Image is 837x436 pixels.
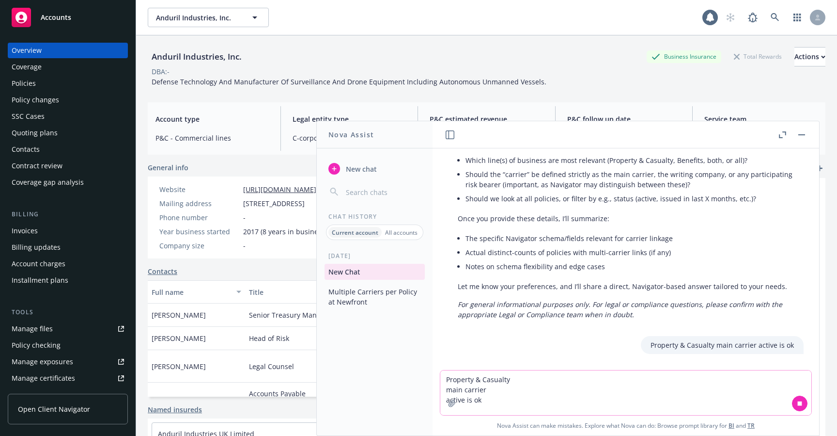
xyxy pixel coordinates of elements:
[465,231,794,245] li: The specific Navigator schema/fields relevant for carrier linkage
[12,76,36,91] div: Policies
[647,50,721,63] div: Business Insurance
[328,129,374,140] h1: Nova Assist
[148,266,177,276] a: Contacts
[243,241,246,251] span: -
[249,361,294,371] span: Legal Counsel
[704,114,818,124] span: Service team
[159,184,239,194] div: Website
[148,50,246,63] div: Anduril Industries, Inc.
[152,77,546,86] span: Defense Technology And Manufacturer Of Surveillance And Drone Equipment Including Autonomous Unma...
[148,162,188,173] span: General info
[243,185,316,194] a: [URL][DOMAIN_NAME]
[8,142,128,157] a: Contacts
[12,43,42,58] div: Overview
[293,133,406,143] span: C-corporation
[243,212,246,223] span: -
[12,223,38,239] div: Invoices
[8,175,128,190] a: Coverage gap analysis
[465,167,794,192] li: Should the “carrier” be defined strictly as the main carrier, the writing company, or any partici...
[567,114,681,124] span: P&C follow up date
[152,333,206,343] span: [PERSON_NAME]
[249,287,328,297] div: Title
[465,153,794,167] li: Which line(s) of business are most relevant (Property & Casualty, Benefits, both, or all)?
[12,59,42,75] div: Coverage
[148,404,202,415] a: Named insureds
[156,13,240,23] span: Anduril Industries, Inc.
[465,245,794,259] li: Actual distinct-counts of policies with multi-carrier links (if any)
[332,228,378,237] p: Current account
[747,421,755,430] a: TR
[814,162,825,174] a: add
[8,109,128,124] a: SSC Cases
[12,109,45,124] div: SSC Cases
[12,125,58,141] div: Quoting plans
[159,226,239,237] div: Year business started
[12,142,40,157] div: Contacts
[8,76,128,91] a: Policies
[8,256,128,272] a: Account charges
[12,158,62,174] div: Contract review
[243,198,305,209] span: [STREET_ADDRESS]
[8,354,128,370] span: Manage exposures
[436,416,815,436] span: Nova Assist can make mistakes. Explore what Nova can do: Browse prompt library for and
[8,321,128,337] a: Manage files
[344,164,377,174] span: New chat
[8,210,128,219] div: Billing
[325,264,425,280] button: New Chat
[155,114,269,124] span: Account type
[12,371,75,386] div: Manage certificates
[41,14,71,21] span: Accounts
[12,175,84,190] div: Coverage gap analysis
[12,256,65,272] div: Account charges
[12,92,59,108] div: Policy changes
[12,240,61,255] div: Billing updates
[8,223,128,239] a: Invoices
[152,287,231,297] div: Full name
[159,241,239,251] div: Company size
[8,240,128,255] a: Billing updates
[458,281,794,291] p: Let me know your preferences, and I’ll share a direct, Navigator-based answer tailored to your ne...
[465,192,794,206] li: Should we look at all policies, or filter by e.g., status (active, issued in last X months, etc.)?
[249,310,331,320] span: Senior Treasury Manager
[8,371,128,386] a: Manage certificates
[12,321,53,337] div: Manage files
[794,47,825,66] button: Actions
[788,8,807,27] a: Switch app
[430,114,543,124] span: P&C estimated revenue
[317,212,433,221] div: Chat History
[465,259,794,274] li: Notes on schema flexibility and edge cases
[243,226,327,237] span: 2017 (8 years in business)
[159,198,239,209] div: Mailing address
[458,300,782,319] em: For general informational purposes only. For legal or compliance questions, please confirm with t...
[249,388,339,409] span: Accounts Payable Specialist
[8,59,128,75] a: Coverage
[743,8,762,27] a: Report a Bug
[152,310,206,320] span: [PERSON_NAME]
[8,125,128,141] a: Quoting plans
[148,280,245,304] button: Full name
[728,421,734,430] a: BI
[729,50,787,63] div: Total Rewards
[458,213,794,224] p: Once you provide these details, I’ll summarize:
[8,92,128,108] a: Policy changes
[12,338,61,353] div: Policy checking
[8,158,128,174] a: Contract review
[8,43,128,58] a: Overview
[8,338,128,353] a: Policy checking
[155,133,269,143] span: P&C - Commercial lines
[721,8,740,27] a: Start snowing
[249,333,289,343] span: Head of Risk
[651,340,794,350] p: Property & Casualty main carrier active is ok
[12,354,73,370] div: Manage exposures
[8,4,128,31] a: Accounts
[18,404,90,414] span: Open Client Navigator
[385,228,418,237] p: All accounts
[325,160,425,178] button: New chat
[293,114,406,124] span: Legal entity type
[8,307,128,317] div: Tools
[245,280,342,304] button: Title
[12,273,68,288] div: Installment plans
[152,361,206,371] span: [PERSON_NAME]
[325,284,425,310] button: Multiple Carriers per Policy at Newfront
